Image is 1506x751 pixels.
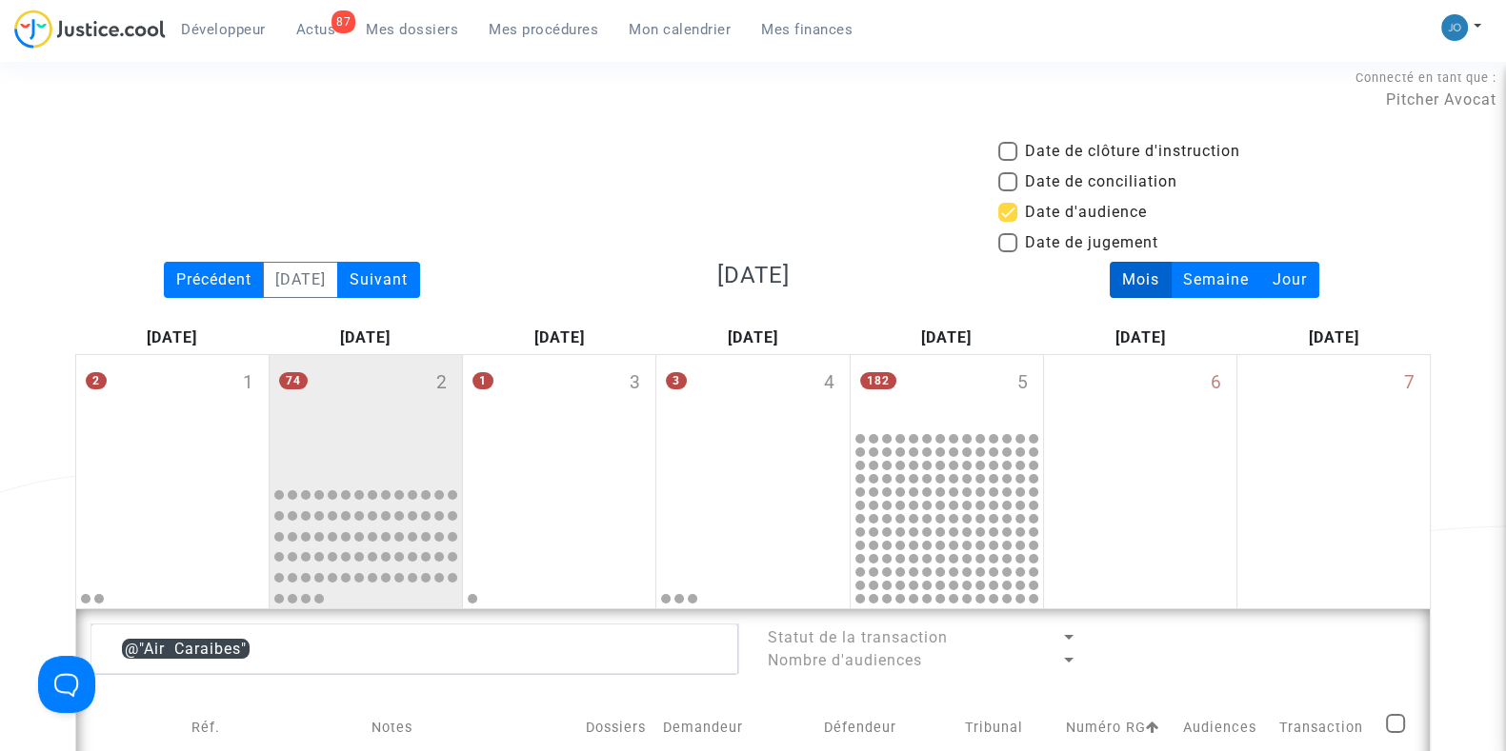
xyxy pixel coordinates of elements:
[860,372,896,389] span: 182
[243,369,254,397] span: 1
[1025,231,1158,254] span: Date de jugement
[1025,140,1240,163] span: Date de clôture d'instruction
[656,355,849,479] div: jeudi septembre 4, 3 events, click to expand
[489,21,598,38] span: Mes procédures
[436,369,448,397] span: 2
[269,322,462,354] div: [DATE]
[1171,262,1261,298] div: Semaine
[237,112,291,125] div: Mots-clés
[270,355,462,479] div: mardi septembre 2, 74 events, click to expand
[181,21,266,38] span: Développeur
[473,15,613,44] a: Mes procédures
[14,10,166,49] img: jc-logo.svg
[463,322,656,354] div: [DATE]
[463,355,655,479] div: mercredi septembre 3, One event, click to expand
[1025,170,1177,193] span: Date de conciliation
[296,21,336,38] span: Actus
[263,262,338,298] div: [DATE]
[53,30,93,46] div: v 4.0.25
[1404,369,1416,397] span: 7
[38,656,95,713] iframe: Help Scout Beacon - Open
[164,262,264,298] div: Précédent
[351,15,473,44] a: Mes dossiers
[1025,201,1147,224] span: Date d'audience
[850,322,1043,354] div: [DATE]
[86,372,107,389] span: 2
[216,110,231,126] img: tab_keywords_by_traffic_grey.svg
[1260,262,1319,298] div: Jour
[746,15,868,44] a: Mes finances
[77,110,92,126] img: tab_domain_overview_orange.svg
[1017,369,1029,397] span: 5
[1237,322,1431,354] div: [DATE]
[536,262,969,289] h3: [DATE]
[75,322,269,354] div: [DATE]
[30,30,46,46] img: logo_orange.svg
[767,628,947,646] span: Statut de la transaction
[30,49,46,65] img: website_grey.svg
[656,322,850,354] div: [DATE]
[666,372,687,389] span: 3
[761,21,853,38] span: Mes finances
[1355,70,1496,85] span: Connecté en tant que :
[98,112,147,125] div: Domaine
[824,369,835,397] span: 4
[1237,355,1430,608] div: dimanche septembre 7
[279,372,308,389] span: 74
[337,262,420,298] div: Suivant
[281,15,351,44] a: 87Actus
[1043,322,1236,354] div: [DATE]
[50,49,215,65] div: Domaine: [DOMAIN_NAME]
[1441,14,1468,41] img: 45a793c8596a0d21866ab9c5374b5e4b
[331,10,355,33] div: 87
[1110,262,1172,298] div: Mois
[366,21,458,38] span: Mes dossiers
[166,15,281,44] a: Développeur
[76,355,269,479] div: lundi septembre 1, 2 events, click to expand
[630,369,641,397] span: 3
[472,372,493,389] span: 1
[1211,369,1222,397] span: 6
[851,355,1043,429] div: vendredi septembre 5, 182 events, click to expand
[767,651,921,669] span: Nombre d'audiences
[629,21,731,38] span: Mon calendrier
[1044,355,1236,608] div: samedi septembre 6
[613,15,746,44] a: Mon calendrier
